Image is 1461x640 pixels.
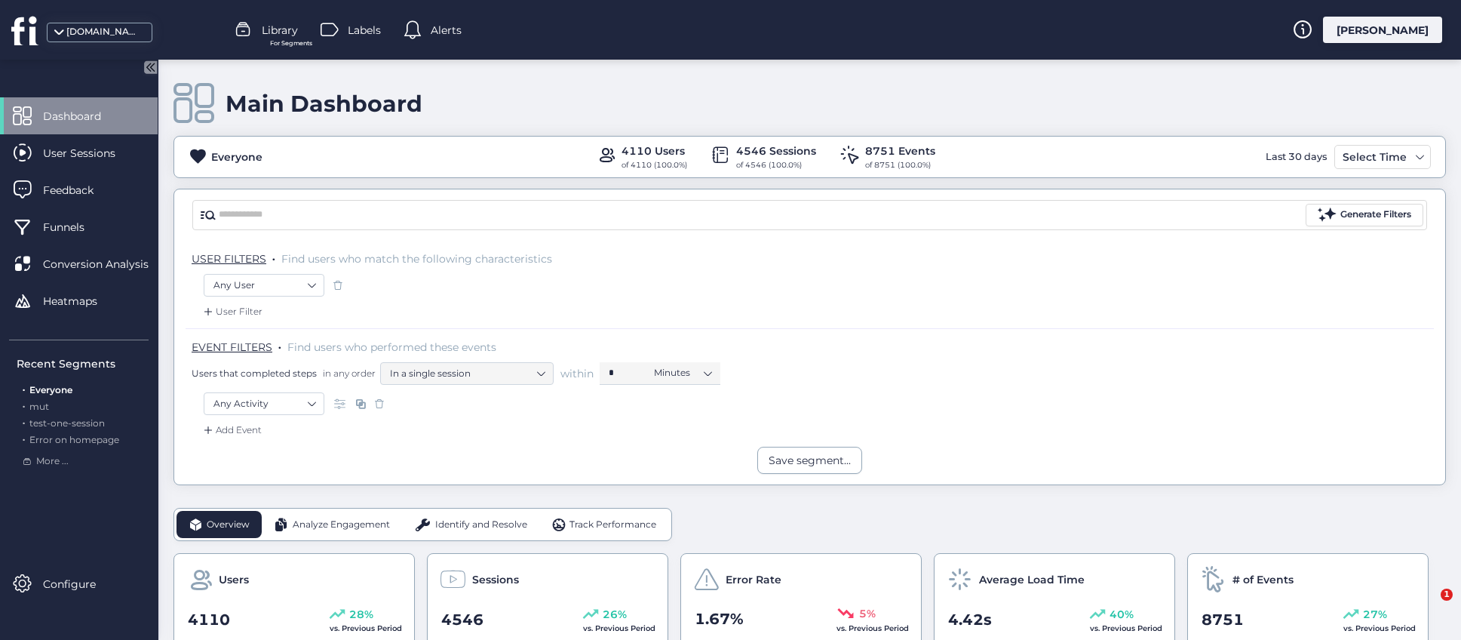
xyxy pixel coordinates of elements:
span: Error Rate [726,571,781,588]
span: Library [262,22,298,38]
span: 1 [1441,589,1453,601]
div: Select Time [1339,148,1410,166]
span: More ... [36,454,69,469]
span: . [23,414,25,429]
span: . [23,431,25,445]
span: For Segments [270,38,312,48]
span: Configure [43,576,118,592]
span: Find users who performed these events [287,340,496,354]
span: Labels [348,22,381,38]
span: vs. Previous Period [836,623,909,633]
span: Overview [207,518,250,532]
span: Find users who match the following characteristics [281,252,552,266]
div: [PERSON_NAME] [1323,17,1442,43]
nz-select-item: In a single session [390,362,544,385]
span: . [23,398,25,412]
span: test-one-session [29,417,105,429]
span: 28% [349,606,373,623]
div: Generate Filters [1340,208,1411,222]
nz-select-item: Minutes [654,362,711,384]
span: User Sessions [43,145,138,162]
span: Average Load Time [979,571,1085,588]
span: . [278,337,281,352]
span: Sessions [472,571,519,588]
span: 5% [859,605,876,622]
span: Heatmaps [43,293,120,309]
span: Funnels [43,219,107,235]
span: 4546 [441,608,483,632]
div: of 4546 (100.0%) [736,159,816,171]
span: 1.67% [695,608,744,631]
span: Identify and Resolve [435,518,527,532]
div: [DOMAIN_NAME] [66,25,142,39]
span: Conversion Analysis [43,256,171,272]
span: 4110 [188,608,230,632]
span: 27% [1363,606,1387,623]
div: User Filter [201,304,262,319]
span: Users [219,571,249,588]
span: 26% [603,606,627,623]
span: Dashboard [43,108,124,125]
span: EVENT FILTERS [192,340,272,354]
span: in any order [320,367,376,380]
span: Everyone [29,384,72,395]
span: vs. Previous Period [330,623,402,633]
div: Add Event [201,423,262,438]
span: within [560,366,594,381]
span: . [272,249,275,264]
div: Last 30 days [1262,145,1331,169]
span: Alerts [431,22,462,38]
span: . [23,381,25,395]
span: 4.42s [948,608,992,632]
span: 8751 [1202,608,1244,632]
span: USER FILTERS [192,252,266,266]
span: Analyze Engagement [293,518,390,532]
span: mut [29,401,49,412]
span: vs. Previous Period [583,623,655,633]
div: 8751 Events [865,143,935,159]
span: Track Performance [569,518,656,532]
nz-select-item: Any Activity [213,392,315,415]
div: Main Dashboard [226,90,422,118]
iframe: Intercom live chat [1410,589,1446,625]
div: 4546 Sessions [736,143,816,159]
span: 40% [1110,606,1134,623]
div: 4110 Users [622,143,687,159]
span: # of Events [1232,571,1294,588]
div: of 8751 (100.0%) [865,159,935,171]
div: Everyone [211,149,262,165]
span: vs. Previous Period [1090,623,1162,633]
button: Generate Filters [1306,204,1423,226]
span: vs. Previous Period [1343,623,1416,633]
span: Users that completed steps [192,367,317,380]
div: of 4110 (100.0%) [622,159,687,171]
div: Recent Segments [17,355,149,372]
nz-select-item: Any User [213,274,315,297]
span: Feedback [43,182,116,198]
span: Error on homepage [29,434,119,445]
div: Save segment... [769,452,851,469]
